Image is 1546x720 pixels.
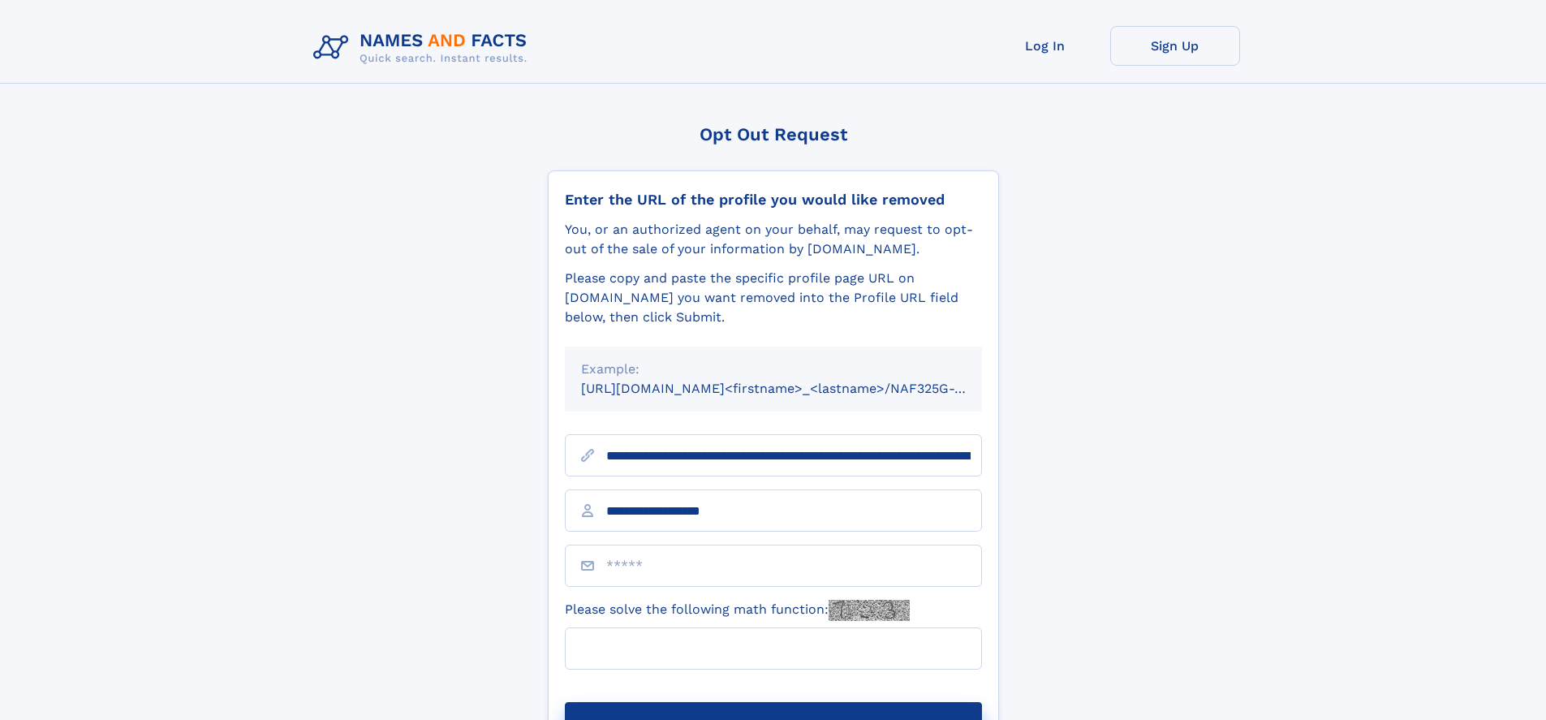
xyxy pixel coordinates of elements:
[581,381,1013,396] small: [URL][DOMAIN_NAME]<firstname>_<lastname>/NAF325G-xxxxxxxx
[565,600,910,621] label: Please solve the following math function:
[548,124,999,144] div: Opt Out Request
[980,26,1110,66] a: Log In
[565,191,982,209] div: Enter the URL of the profile you would like removed
[581,360,966,379] div: Example:
[307,26,540,70] img: Logo Names and Facts
[1110,26,1240,66] a: Sign Up
[565,220,982,259] div: You, or an authorized agent on your behalf, may request to opt-out of the sale of your informatio...
[565,269,982,327] div: Please copy and paste the specific profile page URL on [DOMAIN_NAME] you want removed into the Pr...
